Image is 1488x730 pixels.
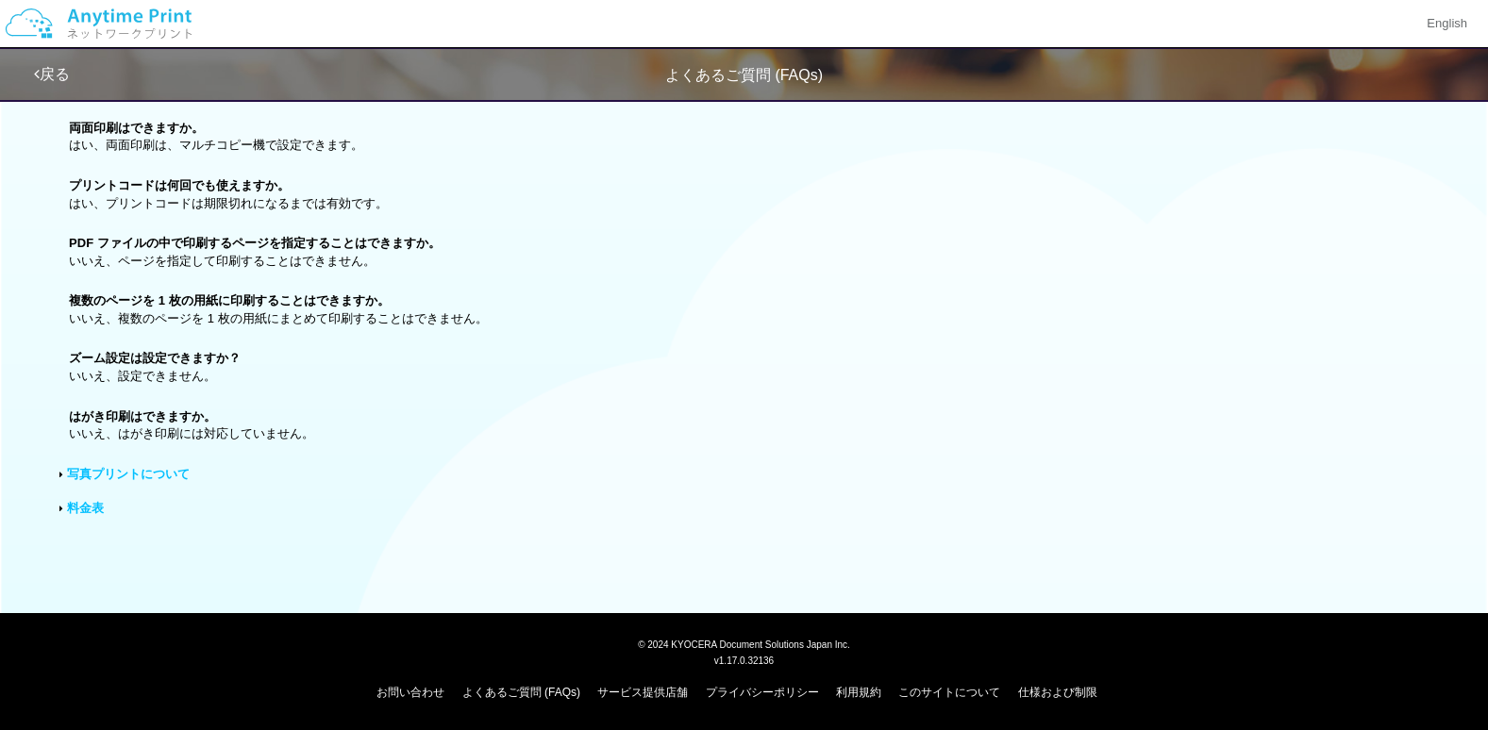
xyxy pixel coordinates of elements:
p: いいえ、はがき印刷には対応していません。 [69,408,1429,443]
a: 写真プリントについて [67,467,190,481]
a: サービス提供店舗 [597,686,688,699]
span: v1.17.0.32136 [714,655,774,666]
a: 戻る [34,66,70,82]
p: はい、両面印刷は、マルチコピー機で設定できます。 [69,120,1429,155]
b: プリントコードは何回でも使えますか。 [69,178,290,192]
p: いいえ、ページを指定して印刷することはできません。 [69,235,1429,270]
b: 複数のページを 1 枚の用紙に印刷することはできますか。 [69,293,389,307]
a: 料金表 [67,501,104,515]
b: はがき印刷はできますか。 [69,409,216,423]
span: よくあるご質問 (FAQs) [665,67,823,83]
a: 利用規約 [836,686,881,699]
a: 仕様および制限 [1018,686,1097,699]
p: いいえ、設定できません。 [69,350,1429,385]
p: はい、プリントコードは期限切れになるまでは有効です。 [69,177,1429,212]
b: 両面印刷はできますか。 [69,121,204,135]
a: よくあるご質問 (FAQs) [462,686,580,699]
b: PDF ファイルの中で印刷するページを指定することはできますか。 [69,236,441,250]
a: プライバシーポリシー [706,686,819,699]
span: © 2024 KYOCERA Document Solutions Japan Inc. [638,638,850,650]
a: お問い合わせ [376,686,444,699]
p: いいえ、複数のページを 1 枚の用紙にまとめて印刷することはできません。 [69,292,1429,327]
b: ズーム設定は設定できますか？ [69,351,241,365]
a: このサイトについて [898,686,1000,699]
